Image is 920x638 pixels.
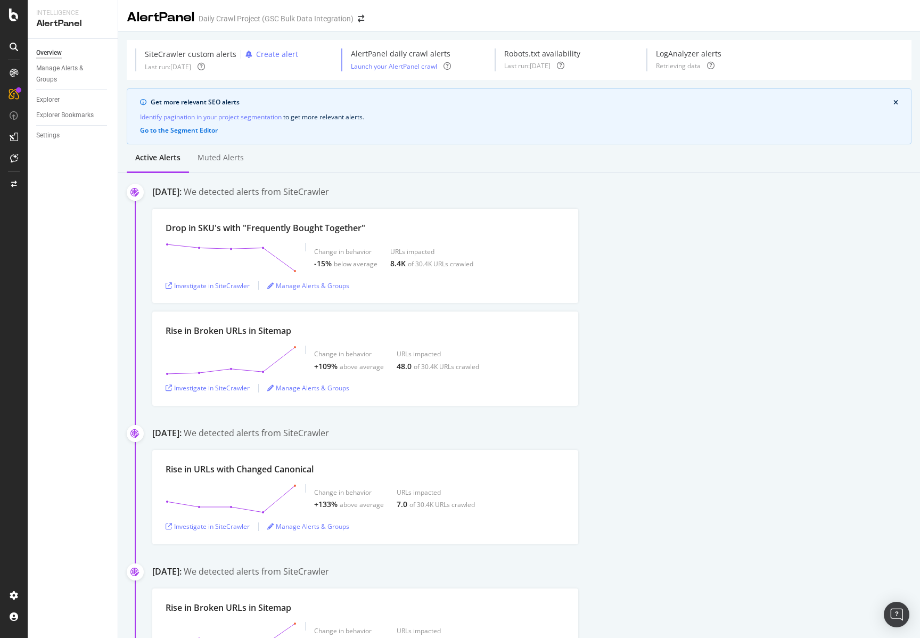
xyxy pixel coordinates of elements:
div: above average [340,500,384,509]
div: Settings [36,130,60,141]
div: Manage Alerts & Groups [36,63,100,85]
div: Get more relevant SEO alerts [151,97,893,107]
div: URLs impacted [397,626,479,635]
a: Investigate in SiteCrawler [166,383,250,392]
div: +133% [314,499,338,510]
div: Rise in Broken URLs in Sitemap [166,325,291,337]
a: Launch your AlertPanel crawl [351,62,437,71]
div: URLs impacted [397,488,475,497]
div: of 30.4K URLs crawled [414,362,479,371]
a: Identify pagination in your project segmentation [140,111,282,122]
div: AlertPanel daily crawl alerts [351,48,451,59]
a: Manage Alerts & Groups [267,522,349,531]
div: 7.0 [397,499,407,510]
a: Explorer Bookmarks [36,110,110,121]
div: LogAnalyzer alerts [656,48,721,59]
a: Explorer [36,94,110,105]
div: Overview [36,47,62,59]
button: Investigate in SiteCrawler [166,518,250,535]
div: [DATE]: [152,427,182,439]
div: above average [340,362,384,371]
button: Create alert [241,48,298,60]
button: Investigate in SiteCrawler [166,380,250,397]
div: We detected alerts from SiteCrawler [184,566,329,578]
div: arrow-right-arrow-left [358,15,364,22]
div: URLs impacted [397,349,479,358]
button: close banner [891,97,901,109]
div: We detected alerts from SiteCrawler [184,186,329,198]
div: Change in behavior [314,349,384,358]
div: Explorer [36,94,60,105]
div: [DATE]: [152,566,182,578]
div: Change in behavior [314,488,384,497]
div: Retrieving data [656,61,701,70]
div: AlertPanel [127,9,194,27]
div: of 30.4K URLs crawled [409,500,475,509]
div: below average [334,259,377,268]
div: SiteCrawler custom alerts [145,49,236,60]
div: Create alert [256,49,298,60]
div: Muted alerts [198,152,244,163]
a: Manage Alerts & Groups [267,281,349,290]
div: Explorer Bookmarks [36,110,94,121]
div: We detected alerts from SiteCrawler [184,427,329,439]
button: Investigate in SiteCrawler [166,277,250,294]
button: Manage Alerts & Groups [267,518,349,535]
div: AlertPanel [36,18,109,30]
div: Intelligence [36,9,109,18]
div: -15% [314,258,332,269]
div: Rise in URLs with Changed Canonical [166,463,314,476]
div: Change in behavior [314,247,377,256]
div: Daily Crawl Project (GSC Bulk Data Integration) [199,13,354,24]
div: URLs impacted [390,247,473,256]
button: Manage Alerts & Groups [267,380,349,397]
div: Active alerts [135,152,180,163]
div: Robots.txt availability [504,48,580,59]
div: to get more relevant alerts . [140,111,898,122]
div: info banner [127,88,911,144]
a: Manage Alerts & Groups [36,63,110,85]
a: Investigate in SiteCrawler [166,281,250,290]
div: 48.0 [397,361,412,372]
button: Launch your AlertPanel crawl [351,61,437,71]
button: Go to the Segment Editor [140,127,218,134]
div: of 30.4K URLs crawled [408,259,473,268]
button: Manage Alerts & Groups [267,277,349,294]
a: Overview [36,47,110,59]
a: Investigate in SiteCrawler [166,522,250,531]
div: 8.4K [390,258,406,269]
div: +109% [314,361,338,372]
div: Drop in SKU's with "Frequently Bought Together" [166,222,365,234]
div: [DATE]: [152,186,182,198]
div: Open Intercom Messenger [884,602,909,627]
div: Last run: [DATE] [504,61,551,70]
div: Last run: [DATE] [145,62,191,71]
div: Rise in Broken URLs in Sitemap [166,602,291,614]
a: Manage Alerts & Groups [267,383,349,392]
div: Change in behavior [314,626,384,635]
a: Settings [36,130,110,141]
